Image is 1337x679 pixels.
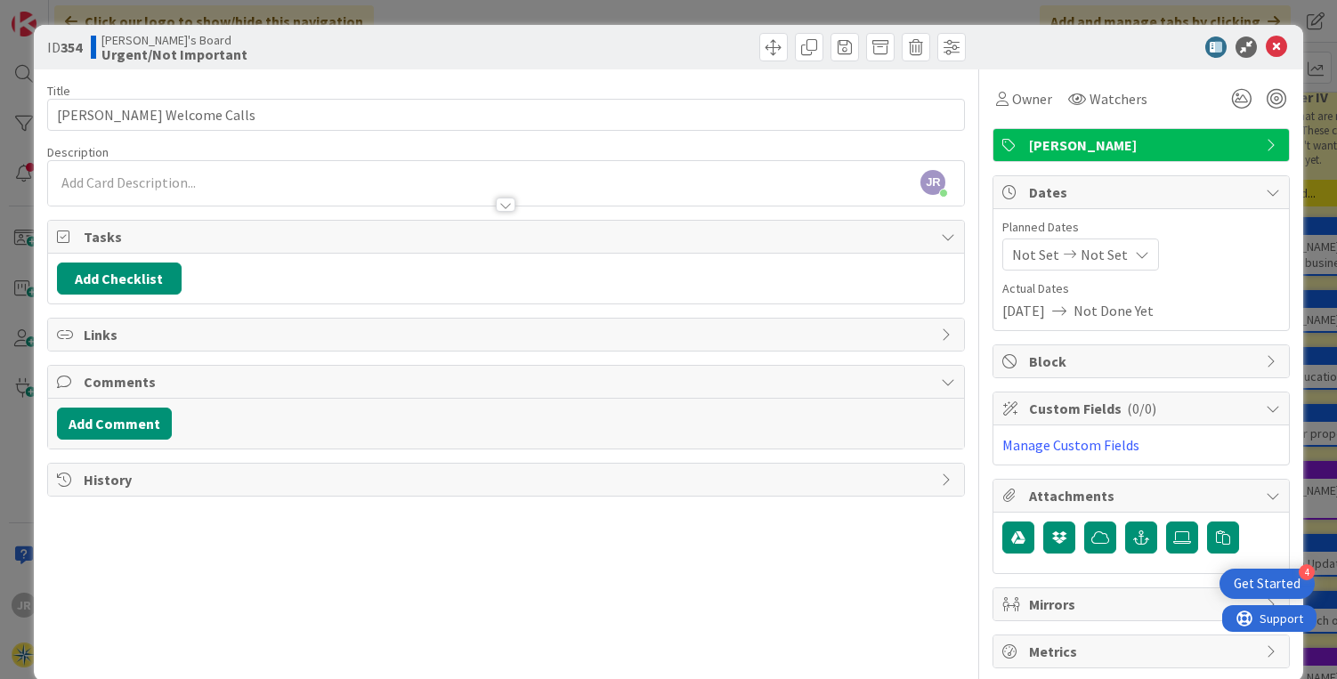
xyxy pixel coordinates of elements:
span: Mirrors [1029,594,1257,615]
span: JR [920,170,945,195]
span: Actual Dates [1002,279,1280,298]
span: History [84,469,933,490]
span: ID [47,36,82,58]
span: [PERSON_NAME]'s Board [101,33,247,47]
span: Owner [1012,88,1052,109]
b: 354 [61,38,82,56]
span: Watchers [1090,88,1147,109]
span: Attachments [1029,485,1257,506]
a: Manage Custom Fields [1002,436,1139,454]
span: Links [84,324,933,345]
span: ( 0/0 ) [1127,400,1156,417]
div: Get Started [1234,575,1301,593]
div: Open Get Started checklist, remaining modules: 4 [1220,569,1315,599]
span: Comments [84,371,933,392]
span: Block [1029,351,1257,372]
span: Planned Dates [1002,218,1280,237]
b: Urgent/Not Important [101,47,247,61]
span: Custom Fields [1029,398,1257,419]
span: Metrics [1029,641,1257,662]
button: Add Checklist [57,263,182,295]
span: Description [47,144,109,160]
input: type card name here... [47,99,966,131]
span: [DATE] [1002,300,1045,321]
span: Dates [1029,182,1257,203]
span: [PERSON_NAME] [1029,134,1257,156]
span: Support [37,3,81,24]
span: Not Set [1081,244,1128,265]
div: 4 [1299,564,1315,580]
button: Add Comment [57,408,172,440]
span: Not Set [1012,244,1059,265]
span: Tasks [84,226,933,247]
label: Title [47,83,70,99]
span: Not Done Yet [1074,300,1154,321]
